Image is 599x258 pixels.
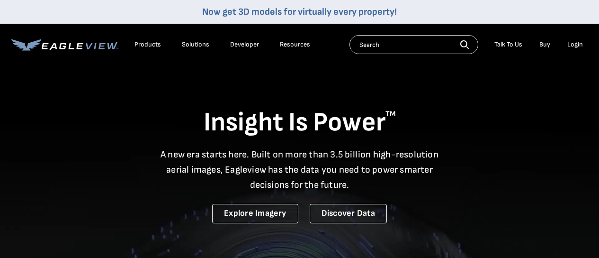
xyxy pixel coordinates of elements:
div: Login [567,40,583,49]
a: Explore Imagery [212,204,298,223]
input: Search [349,35,478,54]
h1: Insight Is Power [11,106,588,139]
div: Products [134,40,161,49]
a: Discover Data [310,204,387,223]
div: Talk To Us [494,40,522,49]
a: Buy [539,40,550,49]
div: Resources [280,40,310,49]
div: Solutions [182,40,209,49]
a: Developer [230,40,259,49]
p: A new era starts here. Built on more than 3.5 billion high-resolution aerial images, Eagleview ha... [155,147,445,193]
sup: TM [385,110,396,119]
a: Now get 3D models for virtually every property! [202,6,397,18]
